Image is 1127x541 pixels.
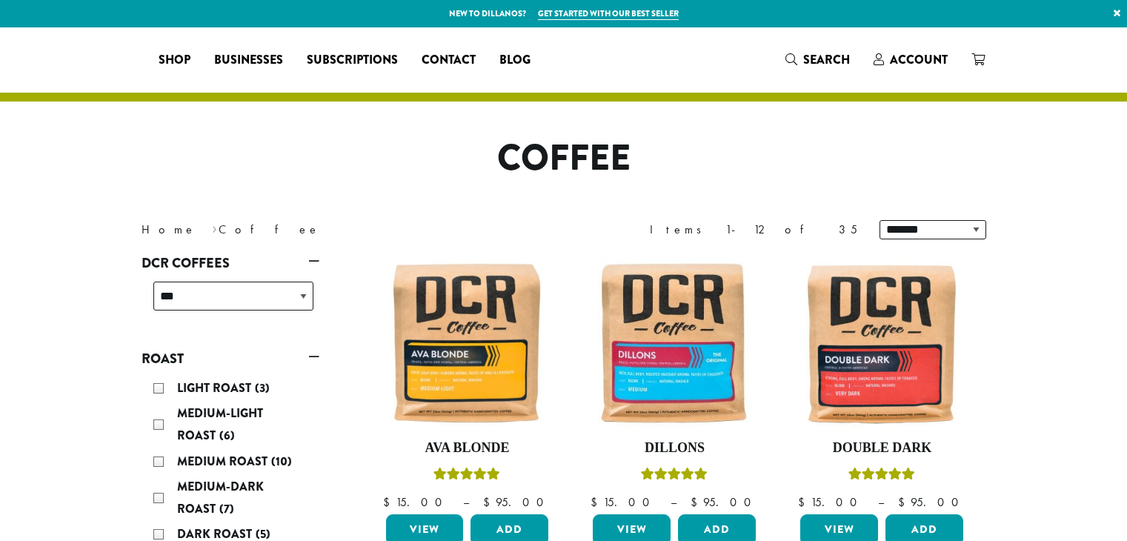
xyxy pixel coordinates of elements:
[142,221,542,239] nav: Breadcrumb
[589,258,759,508] a: DillonsRated 5.00 out of 5
[797,440,967,457] h4: Double Dark
[177,405,263,444] span: Medium-Light Roast
[142,276,319,328] div: DCR Coffees
[898,494,911,510] span: $
[177,453,271,470] span: Medium Roast
[255,379,270,396] span: (3)
[671,494,676,510] span: –
[271,453,292,470] span: (10)
[803,51,850,68] span: Search
[538,7,679,20] a: Get started with our best seller
[483,494,496,510] span: $
[142,346,319,371] a: Roast
[798,494,811,510] span: $
[898,494,965,510] bdi: 95.00
[798,494,864,510] bdi: 15.00
[797,258,967,508] a: Double DarkRated 4.50 out of 5
[307,51,398,70] span: Subscriptions
[848,465,915,488] div: Rated 4.50 out of 5
[177,478,264,517] span: Medium-Dark Roast
[433,465,500,488] div: Rated 5.00 out of 5
[483,494,551,510] bdi: 95.00
[878,494,884,510] span: –
[463,494,469,510] span: –
[177,379,255,396] span: Light Roast
[383,494,396,510] span: $
[589,440,759,457] h4: Dillons
[650,221,857,239] div: Items 1-12 of 35
[383,494,449,510] bdi: 15.00
[797,258,967,428] img: Double-Dark-12oz-300x300.jpg
[890,51,948,68] span: Account
[212,216,217,239] span: ›
[147,48,202,72] a: Shop
[499,51,531,70] span: Blog
[589,258,759,428] img: Dillons-12oz-300x300.jpg
[641,465,708,488] div: Rated 5.00 out of 5
[691,494,758,510] bdi: 95.00
[219,500,234,517] span: (7)
[591,494,603,510] span: $
[130,137,997,180] h1: Coffee
[382,258,552,428] img: Ava-Blonde-12oz-1-300x300.jpg
[422,51,476,70] span: Contact
[382,440,553,457] h4: Ava Blonde
[691,494,703,510] span: $
[774,47,862,72] a: Search
[159,51,190,70] span: Shop
[382,258,553,508] a: Ava BlondeRated 5.00 out of 5
[142,222,196,237] a: Home
[142,250,319,276] a: DCR Coffees
[219,427,235,444] span: (6)
[591,494,656,510] bdi: 15.00
[214,51,283,70] span: Businesses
